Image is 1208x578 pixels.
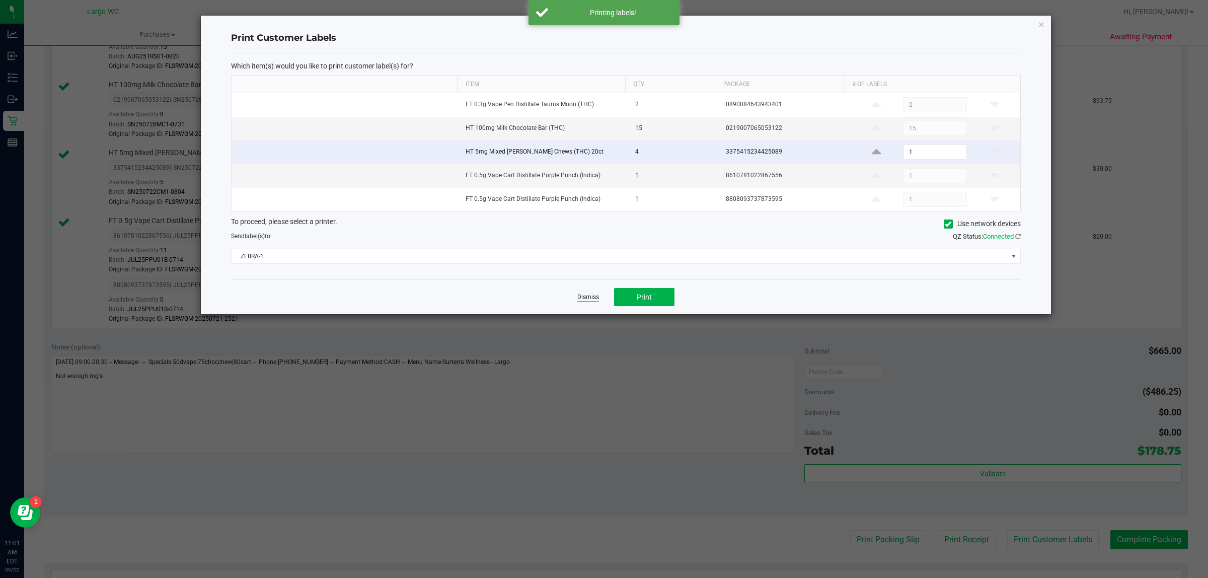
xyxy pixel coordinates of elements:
[637,293,652,301] span: Print
[720,117,850,140] td: 0219007065053122
[944,219,1021,229] label: Use network devices
[577,293,599,302] a: Dismiss
[457,76,625,93] th: Item
[629,93,720,117] td: 2
[232,249,1008,263] span: ZEBRA-1
[720,140,850,164] td: 3375415234425089
[10,497,40,528] iframe: Resource center
[231,61,1021,70] p: Which item(s) would you like to print customer label(s) for?
[720,164,850,188] td: 8610781022867556
[460,140,629,164] td: HT 5mg Mixed [PERSON_NAME] Chews (THC) 20ct
[460,93,629,117] td: FT 0.3g Vape Pen Distillate Taurus Moon (THC)
[715,76,844,93] th: Package
[231,233,272,240] span: Send to:
[231,32,1021,45] h4: Print Customer Labels
[554,8,672,18] div: Printing labels!
[460,188,629,211] td: FT 0.5g Vape Cart Distillate Purple Punch (Indica)
[460,117,629,140] td: HT 100mg Milk Chocolate Bar (THC)
[844,76,1012,93] th: # of labels
[245,233,265,240] span: label(s)
[30,496,42,508] iframe: Resource center unread badge
[720,188,850,211] td: 8808093737873595
[614,288,674,306] button: Print
[460,164,629,188] td: FT 0.5g Vape Cart Distillate Purple Punch (Indica)
[629,188,720,211] td: 1
[223,216,1028,232] div: To proceed, please select a printer.
[629,117,720,140] td: 15
[983,233,1014,240] span: Connected
[953,233,1021,240] span: QZ Status:
[625,76,715,93] th: Qty
[629,164,720,188] td: 1
[629,140,720,164] td: 4
[720,93,850,117] td: 0890084643943401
